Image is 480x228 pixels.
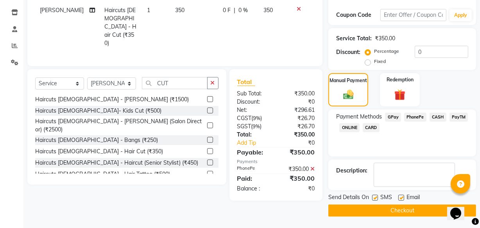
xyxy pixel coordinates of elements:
[231,122,276,131] div: ( )
[330,77,367,84] label: Manual Payment
[328,205,476,217] button: Checkout
[231,90,276,98] div: Sub Total:
[385,113,401,122] span: GPay
[35,159,198,167] div: Haircuts [DEMOGRAPHIC_DATA] - Haircut (Senior Stylist) (₹450)
[237,123,251,130] span: SGST
[276,90,321,98] div: ₹350.00
[142,77,208,89] input: Search or Scan
[336,34,372,43] div: Service Total:
[231,139,283,147] a: Add Tip
[404,113,426,122] span: PhonePe
[374,58,386,65] label: Fixed
[276,122,321,131] div: ₹26.70
[35,107,161,115] div: Haircuts [DEMOGRAPHIC_DATA]- Kids Cut (₹500)
[237,78,255,86] span: Total
[276,185,321,193] div: ₹0
[40,7,84,14] span: [PERSON_NAME]
[231,147,276,157] div: Payable:
[147,7,150,14] span: 1
[263,7,273,14] span: 350
[35,170,170,178] div: Haircuts [DEMOGRAPHIC_DATA] - Hair Tattoo (₹500)
[231,174,276,183] div: Paid:
[447,197,472,220] iframe: chat widget
[363,123,380,132] span: CARD
[35,95,189,104] div: Haircuts [DEMOGRAPHIC_DATA] - [PERSON_NAME] (₹1500)
[387,76,414,83] label: Redemption
[231,185,276,193] div: Balance :
[339,123,360,132] span: ONLINE
[336,48,360,56] div: Discount:
[276,106,321,114] div: ₹296.61
[430,113,446,122] span: CASH
[104,7,136,47] span: Haircuts [DEMOGRAPHIC_DATA] - Hair Cut (₹350)
[340,89,357,101] img: _cash.svg
[231,106,276,114] div: Net:
[237,115,252,122] span: CGST
[375,34,395,43] div: ₹350.00
[276,165,321,173] div: ₹350.00
[231,98,276,106] div: Discount:
[175,7,184,14] span: 350
[276,147,321,157] div: ₹350.00
[238,6,248,14] span: 0 %
[234,6,235,14] span: |
[237,158,315,165] div: Payments
[450,9,472,21] button: Apply
[450,113,468,122] span: PayTM
[231,165,276,173] div: PhonePe
[253,123,260,129] span: 9%
[283,139,321,147] div: ₹0
[231,114,276,122] div: ( )
[253,115,261,121] span: 9%
[35,147,163,156] div: Haircuts [DEMOGRAPHIC_DATA] - Hair Cut (₹350)
[35,117,204,134] div: Haircuts [DEMOGRAPHIC_DATA] - [PERSON_NAME] (Salon Director) (₹2500)
[276,114,321,122] div: ₹26.70
[407,193,420,203] span: Email
[336,113,382,121] span: Payment Methods
[276,131,321,139] div: ₹350.00
[35,136,158,144] div: Haircuts [DEMOGRAPHIC_DATA] - Bangs (₹250)
[374,48,399,55] label: Percentage
[276,174,321,183] div: ₹350.00
[391,88,409,102] img: _gift.svg
[231,131,276,139] div: Total:
[223,6,231,14] span: 0 F
[336,167,367,175] div: Description:
[380,9,446,21] input: Enter Offer / Coupon Code
[276,98,321,106] div: ₹0
[380,193,392,203] span: SMS
[328,193,369,203] span: Send Details On
[336,11,380,19] div: Coupon Code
